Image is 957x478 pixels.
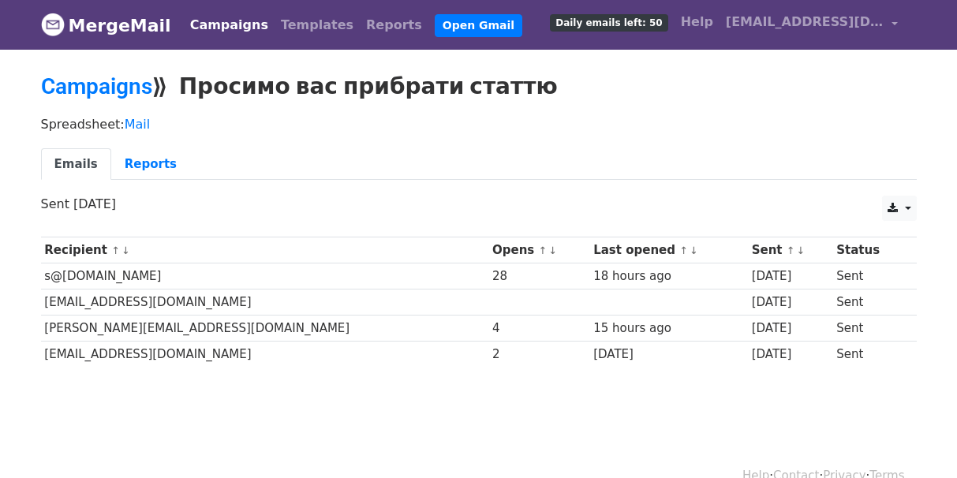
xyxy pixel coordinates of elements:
[544,6,674,38] a: Daily emails left: 50
[720,6,904,43] a: [EMAIL_ADDRESS][DOMAIN_NAME]
[593,267,744,286] div: 18 hours ago
[752,319,829,338] div: [DATE]
[121,245,130,256] a: ↓
[492,345,586,364] div: 2
[111,148,190,181] a: Reports
[752,345,829,364] div: [DATE]
[752,293,829,312] div: [DATE]
[41,73,152,99] a: Campaigns
[589,237,748,263] th: Last opened
[538,245,547,256] a: ↑
[832,263,905,289] td: Sent
[41,289,489,316] td: [EMAIL_ADDRESS][DOMAIN_NAME]
[832,237,905,263] th: Status
[492,319,586,338] div: 4
[111,245,120,256] a: ↑
[488,237,589,263] th: Opens
[550,14,667,32] span: Daily emails left: 50
[275,9,360,41] a: Templates
[41,73,917,100] h2: ⟫ Просимо вас прибрати статтю
[41,237,489,263] th: Recipient
[41,342,489,368] td: [EMAIL_ADDRESS][DOMAIN_NAME]
[125,117,151,132] a: Mail
[492,267,586,286] div: 28
[832,316,905,342] td: Sent
[748,237,833,263] th: Sent
[832,289,905,316] td: Sent
[435,14,522,37] a: Open Gmail
[41,263,489,289] td: s@[DOMAIN_NAME]
[787,245,795,256] a: ↑
[593,319,744,338] div: 15 hours ago
[548,245,557,256] a: ↓
[41,316,489,342] td: [PERSON_NAME][EMAIL_ADDRESS][DOMAIN_NAME]
[41,148,111,181] a: Emails
[593,345,744,364] div: [DATE]
[360,9,428,41] a: Reports
[184,9,275,41] a: Campaigns
[832,342,905,368] td: Sent
[41,13,65,36] img: MergeMail logo
[797,245,806,256] a: ↓
[41,9,171,42] a: MergeMail
[679,245,688,256] a: ↑
[41,196,917,212] p: Sent [DATE]
[726,13,884,32] span: [EMAIL_ADDRESS][DOMAIN_NAME]
[675,6,720,38] a: Help
[41,116,917,133] p: Spreadsheet:
[690,245,698,256] a: ↓
[752,267,829,286] div: [DATE]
